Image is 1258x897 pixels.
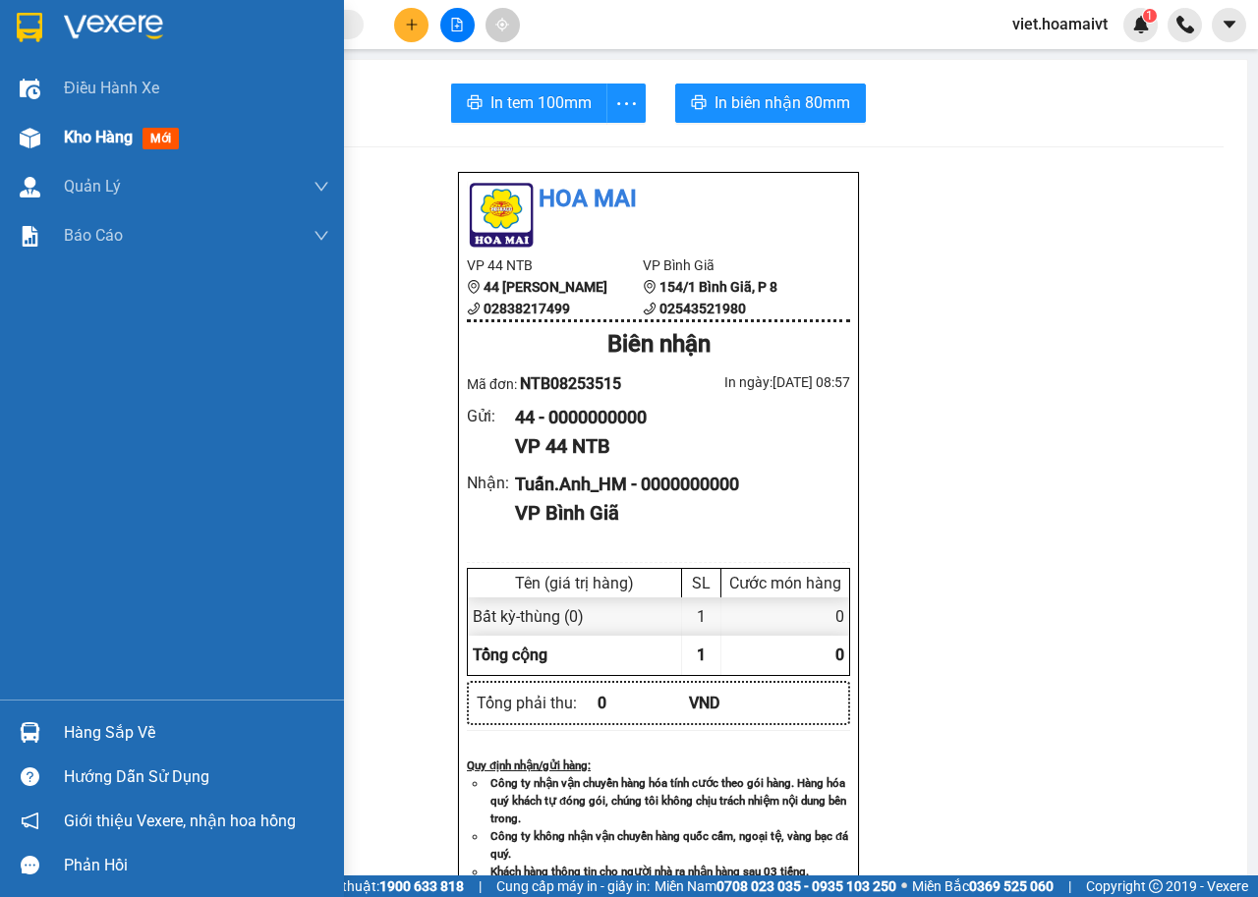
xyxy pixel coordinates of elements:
[1146,9,1153,23] span: 1
[643,302,657,315] span: phone
[515,431,834,462] div: VP 44 NTB
[1212,8,1246,42] button: caret-down
[467,181,850,218] li: Hoa Mai
[496,875,650,897] span: Cung cấp máy in - giấy in:
[687,574,715,592] div: SL
[473,607,584,626] span: Bất kỳ - thùng (0)
[467,404,515,428] div: Gửi :
[721,597,849,636] div: 0
[168,40,306,64] div: Tuấn.Anh_HM
[64,851,329,880] div: Phản hồi
[467,757,850,774] div: Quy định nhận/gửi hàng :
[283,875,464,897] span: Hỗ trợ kỹ thuật:
[20,226,40,247] img: solution-icon
[495,18,509,31] span: aim
[658,371,850,393] div: In ngày: [DATE] 08:57
[21,856,39,874] span: message
[490,829,848,861] strong: Công ty không nhận vận chuyển hàng quốc cấm, ngoại tệ, vàng bạc đá quý.
[477,691,598,715] div: Tổng phải thu :
[901,882,907,890] span: ⚪️
[64,76,159,100] span: Điều hành xe
[598,691,689,715] div: 0
[490,776,846,825] strong: Công ty nhận vận chuyển hàng hóa tính cước theo gói hàng. Hàng hóa quý khách tự đóng gói, chúng t...
[168,17,306,40] div: Bình Giã
[314,228,329,244] span: down
[912,875,1054,897] span: Miền Bắc
[314,179,329,195] span: down
[379,878,464,894] strong: 1900 633 818
[21,812,39,830] span: notification
[467,302,481,315] span: phone
[486,8,520,42] button: aim
[716,878,896,894] strong: 0708 023 035 - 0935 103 250
[64,762,329,792] div: Hướng dẫn sử dụng
[479,875,482,897] span: |
[17,17,154,40] div: 44 NTB
[64,174,121,198] span: Quản Lý
[689,691,780,715] div: VND
[659,301,746,316] b: 02543521980
[451,84,607,123] button: printerIn tem 100mm
[467,181,536,250] img: logo.jpg
[17,40,154,64] div: 44
[682,597,721,636] div: 1
[606,84,646,123] button: more
[675,84,866,123] button: printerIn biên nhận 80mm
[997,12,1123,36] span: viet.hoamaivt
[467,326,850,364] div: Biên nhận
[715,90,850,115] span: In biên nhận 80mm
[20,177,40,197] img: warehouse-icon
[168,64,306,91] div: 0000000000
[17,19,47,39] span: Gửi:
[405,18,419,31] span: plus
[467,254,643,276] li: VP 44 NTB
[1143,9,1157,23] sup: 1
[450,18,464,31] span: file-add
[643,280,657,294] span: environment
[64,718,329,748] div: Hàng sắp về
[17,105,306,130] div: Tên hàng: thùng ( : 1 )
[64,223,123,248] span: Báo cáo
[21,767,39,786] span: question-circle
[394,8,429,42] button: plus
[20,722,40,743] img: warehouse-icon
[20,128,40,148] img: warehouse-icon
[1068,875,1071,897] span: |
[1221,16,1238,33] span: caret-down
[659,279,777,295] b: 154/1 Bình Giã, P 8
[484,279,607,295] b: 44 [PERSON_NAME]
[473,574,676,592] div: Tên (giá trị hàng)
[467,280,481,294] span: environment
[520,374,621,393] span: NTB08253515
[467,94,483,113] span: printer
[473,645,547,664] span: Tổng cộng
[835,645,844,664] span: 0
[1176,16,1194,33] img: phone-icon
[1149,879,1163,893] span: copyright
[490,865,809,878] strong: Khách hàng thông tin cho người nhà ra nhận hàng sau 03 tiếng.
[484,301,570,316] b: 02838217499
[490,90,592,115] span: In tem 100mm
[168,19,215,39] span: Nhận:
[143,128,179,149] span: mới
[691,94,707,113] span: printer
[655,875,896,897] span: Miền Nam
[726,574,844,592] div: Cước món hàng
[515,404,834,431] div: 44 - 0000000000
[17,13,42,42] img: logo-vxr
[64,128,133,146] span: Kho hàng
[697,645,706,664] span: 1
[467,371,658,396] div: Mã đơn:
[188,103,214,131] span: SL
[607,91,645,116] span: more
[440,8,475,42] button: file-add
[64,809,296,833] span: Giới thiệu Vexere, nhận hoa hồng
[467,471,515,495] div: Nhận :
[643,254,819,276] li: VP Bình Giã
[515,471,834,498] div: Tuấn.Anh_HM - 0000000000
[17,64,154,91] div: 0000000000
[515,498,834,529] div: VP Bình Giã
[969,878,1054,894] strong: 0369 525 060
[167,143,306,191] div: NTB08253515
[20,79,40,99] img: warehouse-icon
